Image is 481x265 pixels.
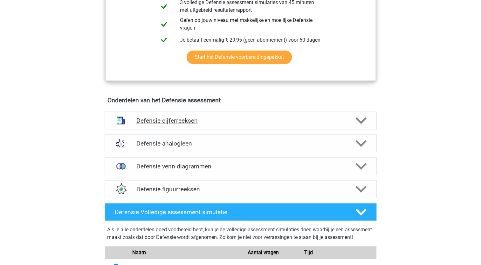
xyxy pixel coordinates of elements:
[187,51,292,64] a: Start het Defensie voorbereidingspakket
[115,208,345,216] h4: Defensie Volledige assessment simulatie
[240,249,285,256] div: Aantal vragen
[136,140,345,147] h4: Defensie analogieen
[102,203,379,221] a: Defensie Volledige assessment simulatie
[286,249,331,256] div: Tijd
[113,181,129,197] img: figuurreeksen
[107,226,374,244] div: Als je alle onderdelen goed voorbereid hebt, kun je de volledige assessment simulaties doen waarb...
[136,117,345,124] h4: Defensie cijferreeksen
[127,249,241,256] div: Naam
[102,134,379,152] a: analogieen Defensie analogieen
[113,135,129,152] img: analogieen
[136,186,345,193] h4: Defensie figuurreeksen
[102,112,379,129] a: cijferreeksen Defensie cijferreeksen
[102,180,379,198] a: figuurreeksen Defensie figuurreeksen
[136,163,345,170] h4: Defensie venn diagrammen
[113,112,129,129] img: cijferreeksen
[102,157,379,175] a: venn diagrammen Defensie venn diagrammen
[107,97,374,104] h4: Onderdelen van het Defensie assessment
[113,158,129,174] img: venn diagrammen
